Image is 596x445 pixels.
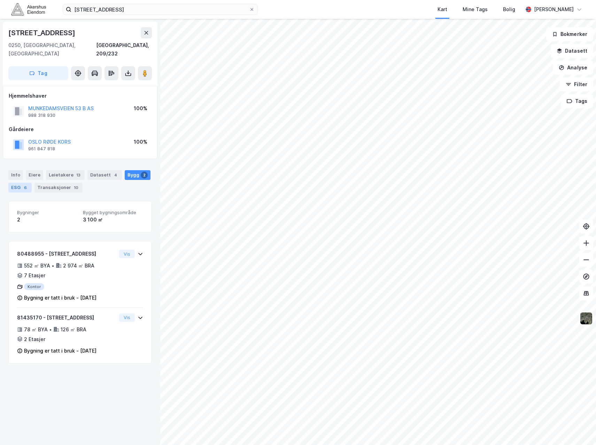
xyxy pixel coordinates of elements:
div: Eiere [26,170,43,180]
div: Bygning er tatt i bruk - [DATE] [24,347,96,355]
div: • [52,263,54,269]
span: Bygget bygningsområde [83,210,143,216]
div: Kart [438,5,447,14]
div: Kontrollprogram for chat [561,412,596,445]
div: 2 974 ㎡ BRA [63,262,94,270]
div: Transaksjoner [34,183,83,193]
img: 9k= [580,312,593,325]
div: [PERSON_NAME] [534,5,574,14]
button: Filter [560,77,593,91]
div: 78 ㎡ BYA [24,325,48,334]
div: 6 [22,184,29,191]
div: 7 Etasjer [24,271,45,280]
div: 80488955 - [STREET_ADDRESS] [17,250,116,258]
div: 10 [72,184,80,191]
div: [GEOGRAPHIC_DATA], 209/232 [96,41,152,58]
div: 100% [134,104,147,113]
div: Bygg [125,170,150,180]
input: Søk på adresse, matrikkel, gårdeiere, leietakere eller personer [71,4,249,15]
div: Hjemmelshaver [9,92,152,100]
div: Leietakere [46,170,85,180]
button: Tags [561,94,593,108]
div: Info [8,170,23,180]
div: 2 [17,216,77,224]
button: Datasett [551,44,593,58]
div: 0250, [GEOGRAPHIC_DATA], [GEOGRAPHIC_DATA] [8,41,96,58]
div: ESG [8,183,32,193]
div: 4 [112,172,119,179]
div: 100% [134,138,147,146]
button: Analyse [553,61,593,75]
img: akershus-eiendom-logo.9091f326c980b4bce74ccdd9f866810c.svg [11,3,46,15]
div: 81435170 - [STREET_ADDRESS] [17,314,116,322]
div: 988 318 930 [28,113,55,118]
div: • [49,327,52,332]
button: Bokmerker [546,27,593,41]
div: [STREET_ADDRESS] [8,27,77,38]
div: 961 847 818 [28,146,55,152]
div: Bolig [503,5,515,14]
div: 2 Etasjer [24,335,45,344]
div: 126 ㎡ BRA [61,325,86,334]
span: Bygninger [17,210,77,216]
div: Mine Tags [463,5,488,14]
iframe: Chat Widget [561,412,596,445]
div: 2 [141,172,148,179]
div: 552 ㎡ BYA [24,262,50,270]
button: Vis [119,314,135,322]
button: Tag [8,66,68,80]
button: Vis [119,250,135,258]
div: 13 [75,172,82,179]
div: Gårdeiere [9,125,152,134]
div: 3 100 ㎡ [83,216,143,224]
div: Datasett [87,170,122,180]
div: Bygning er tatt i bruk - [DATE] [24,294,96,302]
